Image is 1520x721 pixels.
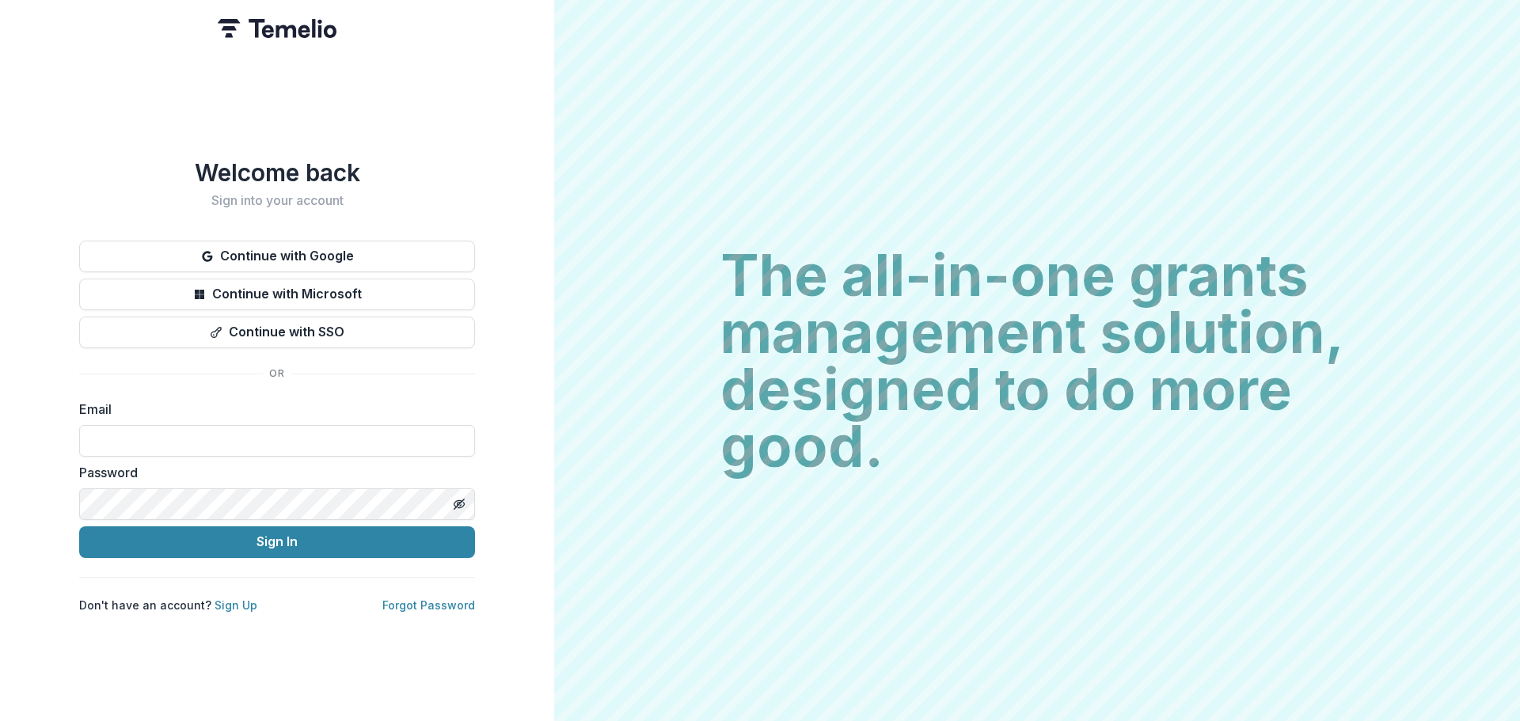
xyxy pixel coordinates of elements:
h2: Sign into your account [79,193,475,208]
img: Temelio [218,19,336,38]
button: Sign In [79,526,475,558]
label: Password [79,463,465,482]
button: Continue with Microsoft [79,279,475,310]
a: Forgot Password [382,598,475,612]
a: Sign Up [215,598,257,612]
button: Toggle password visibility [446,491,472,517]
button: Continue with SSO [79,317,475,348]
button: Continue with Google [79,241,475,272]
p: Don't have an account? [79,597,257,613]
label: Email [79,400,465,419]
h1: Welcome back [79,158,475,187]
